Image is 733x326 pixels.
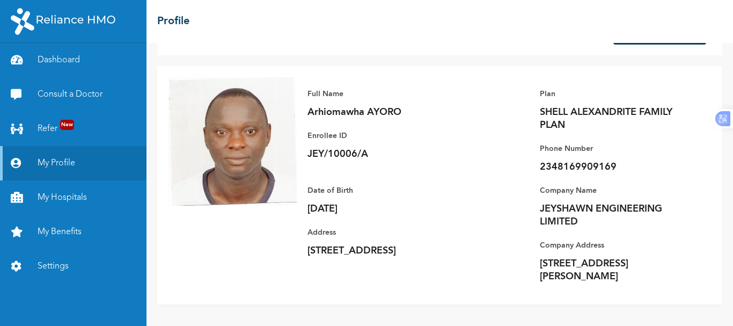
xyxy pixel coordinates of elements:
[307,88,458,100] p: Full Name
[168,77,297,206] img: Enrollee
[540,161,690,173] p: 2348169909169
[540,142,690,155] p: Phone Number
[157,13,189,30] h2: Profile
[540,106,690,132] p: SHELL ALEXANDRITE FAMILY PLAN
[307,184,458,197] p: Date of Birth
[540,88,690,100] p: Plan
[540,202,690,228] p: JEYSHAWN ENGINEERING LIMITED
[60,120,74,130] span: New
[307,226,458,239] p: Address
[540,184,690,197] p: Company Name
[307,148,458,161] p: JEY/10006/A
[307,244,458,257] p: [STREET_ADDRESS]
[307,129,458,142] p: Enrollee ID
[307,202,458,215] p: [DATE]
[540,239,690,252] p: Company Address
[307,106,458,119] p: Arhiomawha AYORO
[11,8,115,35] img: RelianceHMO's Logo
[540,257,690,283] p: [STREET_ADDRESS][PERSON_NAME]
